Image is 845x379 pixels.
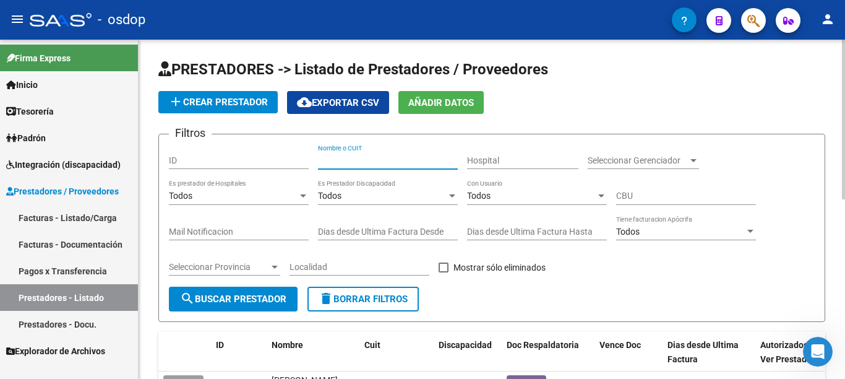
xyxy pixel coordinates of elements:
[588,155,688,166] span: Seleccionar Gerenciador
[180,294,286,305] span: Buscar Prestador
[755,332,823,373] datatable-header-cell: Autorizados a Ver Prestador
[408,97,474,108] span: Añadir Datos
[216,340,224,350] span: ID
[594,332,663,373] datatable-header-cell: Vence Doc
[168,94,183,109] mat-icon: add
[211,332,267,373] datatable-header-cell: ID
[667,340,739,364] span: Dias desde Ultima Factura
[502,332,594,373] datatable-header-cell: Doc Respaldatoria
[507,340,579,350] span: Doc Respaldatoria
[169,191,192,201] span: Todos
[359,332,434,373] datatable-header-cell: Cuit
[467,191,491,201] span: Todos
[453,260,546,275] span: Mostrar sólo eliminados
[760,340,815,364] span: Autorizados a Ver Prestador
[6,51,71,65] span: Firma Express
[6,185,119,198] span: Prestadores / Proveedores
[169,287,298,311] button: Buscar Prestador
[803,337,833,367] iframe: Intercom live chat
[168,97,268,108] span: Crear Prestador
[6,78,38,92] span: Inicio
[6,105,54,118] span: Tesorería
[616,227,640,237] span: Todos
[820,12,835,27] mat-icon: person
[272,340,303,350] span: Nombre
[180,291,195,306] mat-icon: search
[287,91,389,114] button: Exportar CSV
[6,131,46,145] span: Padrón
[297,97,379,108] span: Exportar CSV
[169,124,212,142] h3: Filtros
[169,262,269,272] span: Seleccionar Provincia
[398,91,484,114] button: Añadir Datos
[307,287,419,311] button: Borrar Filtros
[318,191,341,201] span: Todos
[439,340,492,350] span: Discapacidad
[10,12,25,27] mat-icon: menu
[6,158,121,172] span: Integración (discapacidad)
[158,61,548,78] span: PRESTADORES -> Listado de Prestadores / Proveedores
[297,95,312,110] mat-icon: cloud_download
[6,344,105,358] span: Explorador de Archivos
[434,332,502,373] datatable-header-cell: Discapacidad
[267,332,359,373] datatable-header-cell: Nombre
[364,340,380,350] span: Cuit
[599,340,641,350] span: Vence Doc
[319,291,333,306] mat-icon: delete
[158,91,278,113] button: Crear Prestador
[98,6,145,33] span: - osdop
[319,294,408,305] span: Borrar Filtros
[663,332,755,373] datatable-header-cell: Dias desde Ultima Factura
